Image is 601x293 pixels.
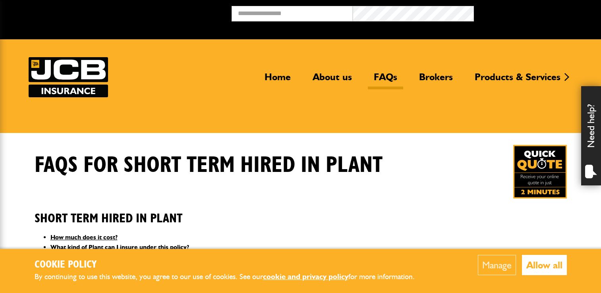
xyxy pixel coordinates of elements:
img: JCB Insurance Services logo [29,57,108,97]
img: Quick Quote [513,145,567,199]
button: Broker Login [474,6,595,18]
a: What kind of Plant can I insure under this policy? [50,243,189,251]
a: FAQs [368,71,403,89]
a: Brokers [413,71,459,89]
a: Home [259,71,297,89]
button: Allow all [522,255,567,275]
h1: FAQS for Short Term Hired In Plant [35,152,383,179]
div: Need help? [581,86,601,185]
a: JCB Insurance Services [29,57,108,97]
h2: Short Term Hired In Plant [35,199,567,226]
a: cookie and privacy policy [263,272,348,281]
a: How much does it cost? [50,233,118,241]
a: Get your insurance quote in just 2-minutes [513,145,567,199]
p: By continuing to use this website, you agree to our use of cookies. See our for more information. [35,271,428,283]
h2: Cookie Policy [35,259,428,271]
button: Manage [478,255,516,275]
a: About us [307,71,358,89]
a: Products & Services [469,71,566,89]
